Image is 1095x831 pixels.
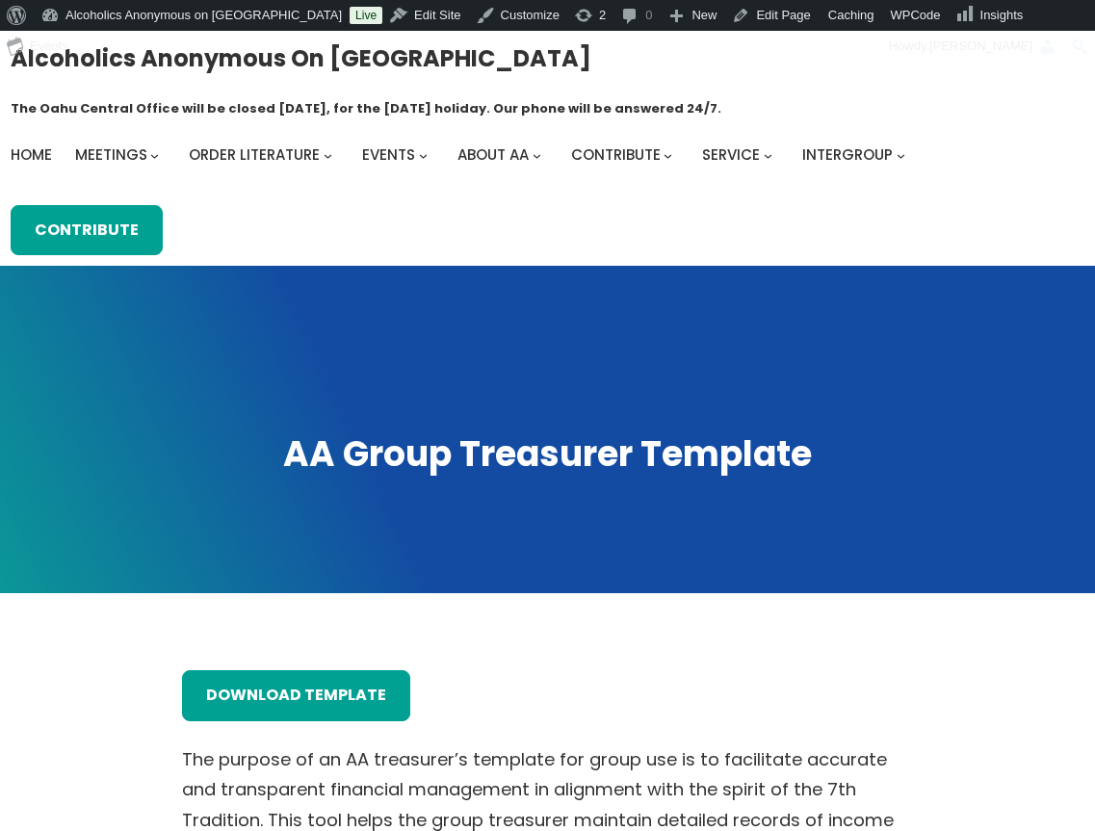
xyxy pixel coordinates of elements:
[189,144,320,165] span: Order Literature
[11,142,52,169] a: Home
[802,144,893,165] span: Intergroup
[702,144,760,165] span: Service
[11,99,721,118] h1: The Oahu Central Office will be closed [DATE], for the [DATE] holiday. Our phone will be answered...
[457,142,529,169] a: About AA
[362,144,415,165] span: Events
[11,144,52,165] span: Home
[324,151,332,160] button: Order Literature submenu
[75,142,147,169] a: Meetings
[75,144,147,165] span: Meetings
[764,151,772,160] button: Service submenu
[882,31,1065,62] a: Howdy,
[350,7,382,24] a: Live
[571,144,661,165] span: Contribute
[419,151,428,160] button: Events submenu
[17,431,1078,479] h1: AA Group Treasurer Template
[11,205,163,255] a: Contribute
[11,142,912,169] nav: Intergroup
[11,38,591,79] a: Alcoholics Anonymous on [GEOGRAPHIC_DATA]
[150,151,159,160] button: Meetings submenu
[929,39,1032,53] span: [PERSON_NAME]
[533,151,541,160] button: About AA submenu
[362,142,415,169] a: Events
[897,151,905,160] button: Intergroup submenu
[457,144,529,165] span: About AA
[702,142,760,169] a: Service
[182,670,410,720] a: download template
[802,142,893,169] a: Intergroup
[571,142,661,169] a: Contribute
[664,151,672,160] button: Contribute submenu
